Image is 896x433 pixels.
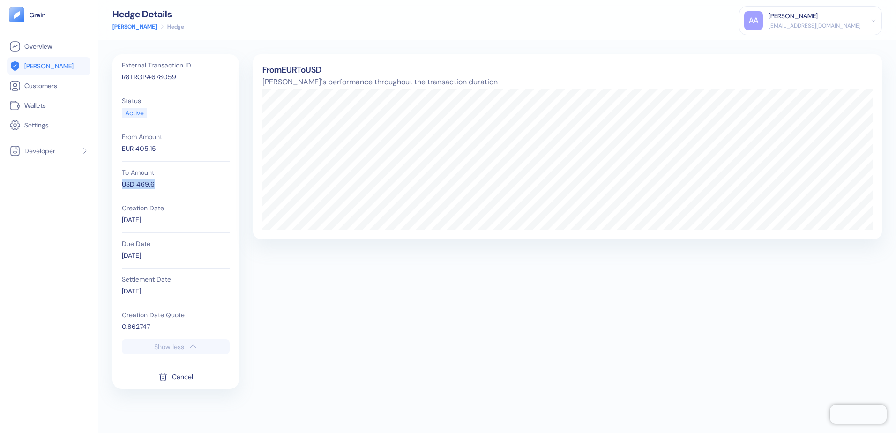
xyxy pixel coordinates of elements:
div: AA [744,11,763,30]
img: logo-tablet-V2.svg [9,7,24,22]
div: To Amount [122,169,230,176]
div: Due Date [122,240,230,247]
div: Cancel [172,373,193,380]
span: Developer [24,146,55,156]
span: Customers [24,81,57,90]
a: [PERSON_NAME] [9,60,89,72]
div: From Amount [122,134,230,140]
div: EUR 405.15 [122,144,230,154]
a: Settings [9,119,89,131]
div: [DATE] [122,215,230,225]
a: Wallets [9,100,89,111]
div: R8TRGP#678059 [122,72,230,82]
div: Active [125,108,144,118]
span: Overview [24,42,52,51]
div: Creation Date [122,205,230,211]
button: Cancel [158,368,193,386]
div: 0.862747 [122,322,230,332]
span: Wallets [24,101,46,110]
div: Hedge Details [112,9,184,19]
div: Status [122,97,230,104]
a: [PERSON_NAME] [112,22,157,31]
img: logo [29,12,46,18]
div: [DATE] [122,286,230,296]
span: [PERSON_NAME]'s performance throughout the transaction duration [262,76,873,88]
div: [DATE] [122,251,230,261]
span: [PERSON_NAME] [24,61,74,71]
div: USD 469.6 [122,179,230,189]
a: Customers [9,80,89,91]
div: From EUR To USD [262,64,873,76]
div: Creation Date Quote [122,312,230,318]
a: Overview [9,41,89,52]
div: Show less [154,343,184,350]
div: External Transaction ID [122,62,230,68]
div: [EMAIL_ADDRESS][DOMAIN_NAME] [769,22,861,30]
span: Settings [24,120,49,130]
div: Settlement Date [122,276,230,283]
iframe: Chatra live chat [830,405,887,424]
div: [PERSON_NAME] [769,11,818,21]
button: Show less [122,339,230,354]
